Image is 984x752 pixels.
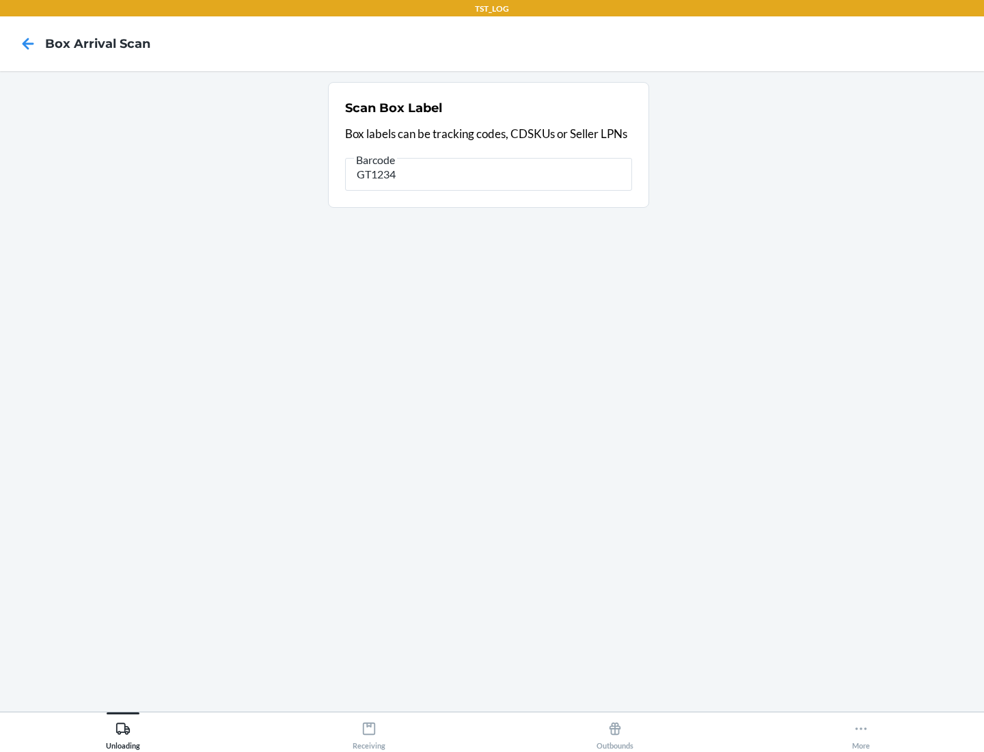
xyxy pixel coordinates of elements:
[345,125,632,143] p: Box labels can be tracking codes, CDSKUs or Seller LPNs
[45,35,150,53] h4: Box Arrival Scan
[492,712,738,750] button: Outbounds
[597,716,633,750] div: Outbounds
[106,716,140,750] div: Unloading
[345,99,442,117] h2: Scan Box Label
[353,716,385,750] div: Receiving
[475,3,509,15] p: TST_LOG
[738,712,984,750] button: More
[345,158,632,191] input: Barcode
[852,716,870,750] div: More
[246,712,492,750] button: Receiving
[354,153,397,167] span: Barcode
